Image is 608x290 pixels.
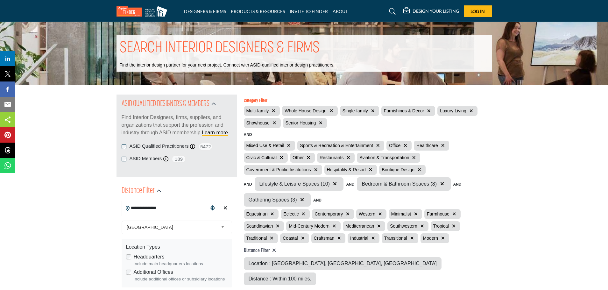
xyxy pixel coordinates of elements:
[391,211,411,216] span: Minimalist
[359,211,375,216] span: Western
[300,143,373,148] span: Sports & Recreation & Entertainment
[346,182,354,187] b: AND
[382,167,414,172] span: Boutique Design
[134,261,228,267] div: Include main headquarters locations
[389,143,400,148] span: Office
[134,276,228,282] div: Include additional offices or subsidiary locations
[246,143,284,148] span: Mixed Use & Retail
[333,9,348,14] a: ABOUT
[130,155,162,162] label: ASID Members
[413,8,459,14] h5: DESIGN YOUR LISTING
[198,143,213,151] span: 5472
[384,108,424,113] span: Furnishings & Decor
[283,211,299,216] span: Eclectic
[122,98,209,110] h2: ASID QUALIFIED DESIGNERS & MEMBERS
[208,202,217,215] div: Choose your current location
[390,223,417,229] span: Southwestern
[246,167,311,172] span: Government & Public Institutions
[327,167,366,172] span: Hospitality & Resort
[345,223,374,229] span: Mediterranean
[246,120,270,125] span: Showhouse
[249,197,297,202] span: Gathering Spaces (3)
[122,185,155,197] h2: Distance Filter
[244,248,492,254] h4: Distance Filter
[453,182,462,187] b: AND
[134,268,173,276] label: Additional Offices
[362,181,437,187] span: Bedroom & Bathroom Spaces (8)
[320,155,343,160] span: Restaurants
[315,211,343,216] span: Contemporary
[383,6,400,17] a: Search
[290,9,328,14] a: INVITE TO FINDER
[117,6,171,17] img: Site Logo
[423,236,438,241] span: Modern
[127,223,218,231] span: [GEOGRAPHIC_DATA]
[172,155,186,163] span: 189
[285,108,327,113] span: Whole House Design
[130,143,189,150] label: ASID Qualified Practitioners
[246,108,269,113] span: Multi-family
[246,223,273,229] span: Scandinavian
[470,9,485,14] span: Log In
[283,236,298,241] span: Coastal
[259,181,330,187] span: Lifestyle & Leisure Spaces (10)
[122,144,126,149] input: ASID Qualified Practitioners checkbox
[313,198,322,202] b: AND
[120,39,320,58] h1: SEARCH INTERIOR DESIGNERS & FIRMS
[416,143,438,148] span: Healthcare
[246,211,268,216] span: Equestrian
[286,120,316,125] span: Senior Housing
[427,211,449,216] span: Farmhouse
[433,223,449,229] span: Tropical
[359,155,409,160] span: Aviation & Transportation
[244,132,252,137] b: AND
[384,236,407,241] span: Transitional
[231,9,285,14] a: PRODUCTS & RESOURCES
[289,223,329,229] span: Mid-Century Modern
[343,108,368,113] span: Single-family
[221,202,230,215] div: Clear search location
[202,130,228,135] a: Learn more
[249,276,311,281] span: Distance : Within 100 miles.
[122,202,208,214] input: Search Location
[350,236,368,241] span: Industrial
[440,108,466,113] span: Luxury Living
[246,155,277,160] span: Civic & Cultural
[244,98,492,104] h6: Category Filter
[120,62,335,68] p: Find the interior design partner for your next project. Connect with ASID-qualified interior desi...
[122,157,126,161] input: ASID Members checkbox
[464,5,492,17] button: Log In
[293,155,304,160] span: Other
[122,114,232,137] p: Find Interior Designers, firms, suppliers, and organizations that support the profession and indu...
[184,9,226,14] a: DESIGNERS & FIRMS
[246,236,267,241] span: Traditional
[244,182,252,187] b: AND
[126,243,228,251] div: Location Types
[134,253,165,261] label: Headquarters
[403,8,459,15] div: DESIGN YOUR LISTING
[249,261,437,266] span: Location : [GEOGRAPHIC_DATA], [GEOGRAPHIC_DATA], [GEOGRAPHIC_DATA]
[314,236,335,241] span: Craftsman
